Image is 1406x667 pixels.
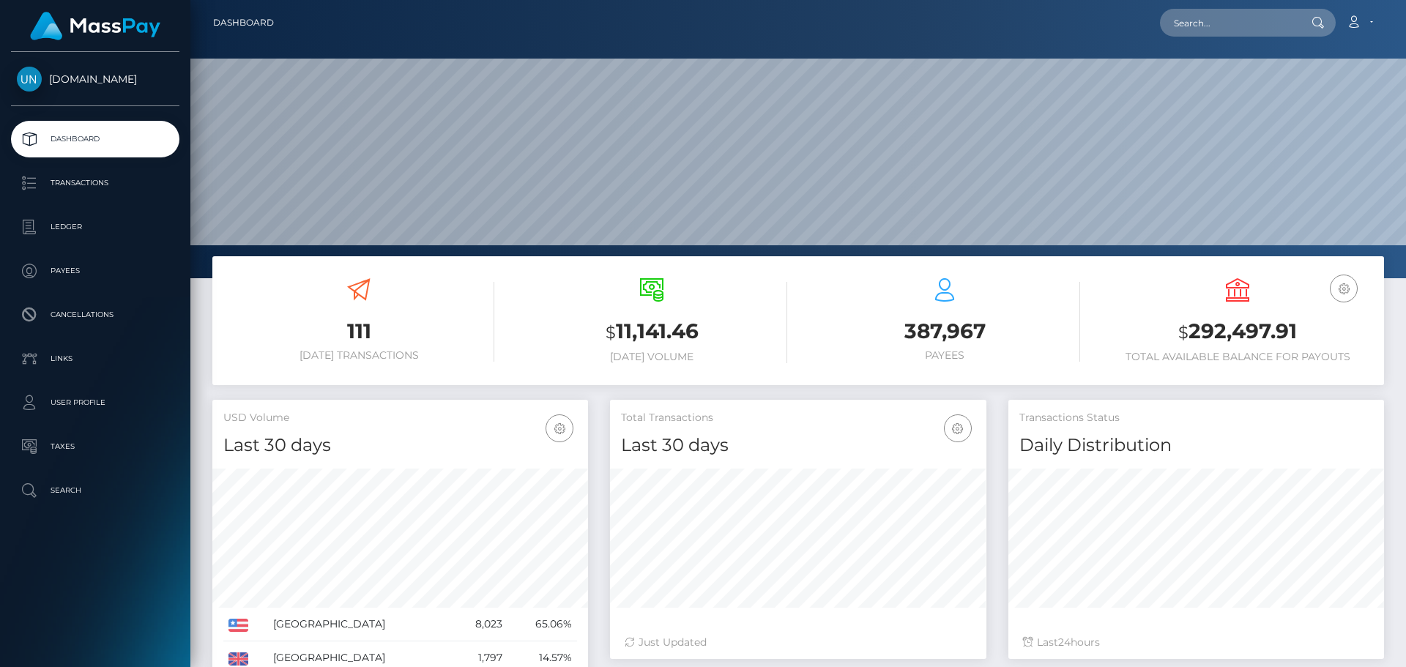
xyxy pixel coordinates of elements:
p: Cancellations [17,304,174,326]
h3: 111 [223,317,494,346]
a: Dashboard [11,121,179,157]
h5: Transactions Status [1019,411,1373,425]
h4: Last 30 days [621,433,975,458]
p: Transactions [17,172,174,194]
td: [GEOGRAPHIC_DATA] [268,608,451,641]
p: Links [17,348,174,370]
small: $ [606,322,616,343]
p: Payees [17,260,174,282]
p: Taxes [17,436,174,458]
h6: Total Available Balance for Payouts [1102,351,1373,363]
h4: Daily Distribution [1019,433,1373,458]
h5: Total Transactions [621,411,975,425]
h6: Payees [809,349,1080,362]
h6: [DATE] Transactions [223,349,494,362]
a: Cancellations [11,297,179,333]
a: Dashboard [213,7,274,38]
img: GB.png [228,652,248,666]
img: US.png [228,619,248,632]
h4: Last 30 days [223,433,577,458]
a: Links [11,340,179,377]
p: Ledger [17,216,174,238]
a: Transactions [11,165,179,201]
h3: 292,497.91 [1102,317,1373,347]
a: Taxes [11,428,179,465]
p: Dashboard [17,128,174,150]
div: Last hours [1023,635,1369,650]
p: Search [17,480,174,502]
span: 24 [1058,636,1071,649]
h6: [DATE] Volume [516,351,787,363]
small: $ [1178,322,1189,343]
h3: 11,141.46 [516,317,787,347]
img: MassPay Logo [30,12,160,40]
h3: 387,967 [809,317,1080,346]
img: Unlockt.me [17,67,42,92]
h5: USD Volume [223,411,577,425]
td: 8,023 [451,608,507,641]
span: [DOMAIN_NAME] [11,72,179,86]
td: 65.06% [507,608,578,641]
input: Search... [1160,9,1298,37]
a: Ledger [11,209,179,245]
a: User Profile [11,384,179,421]
p: User Profile [17,392,174,414]
a: Search [11,472,179,509]
div: Just Updated [625,635,971,650]
a: Payees [11,253,179,289]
